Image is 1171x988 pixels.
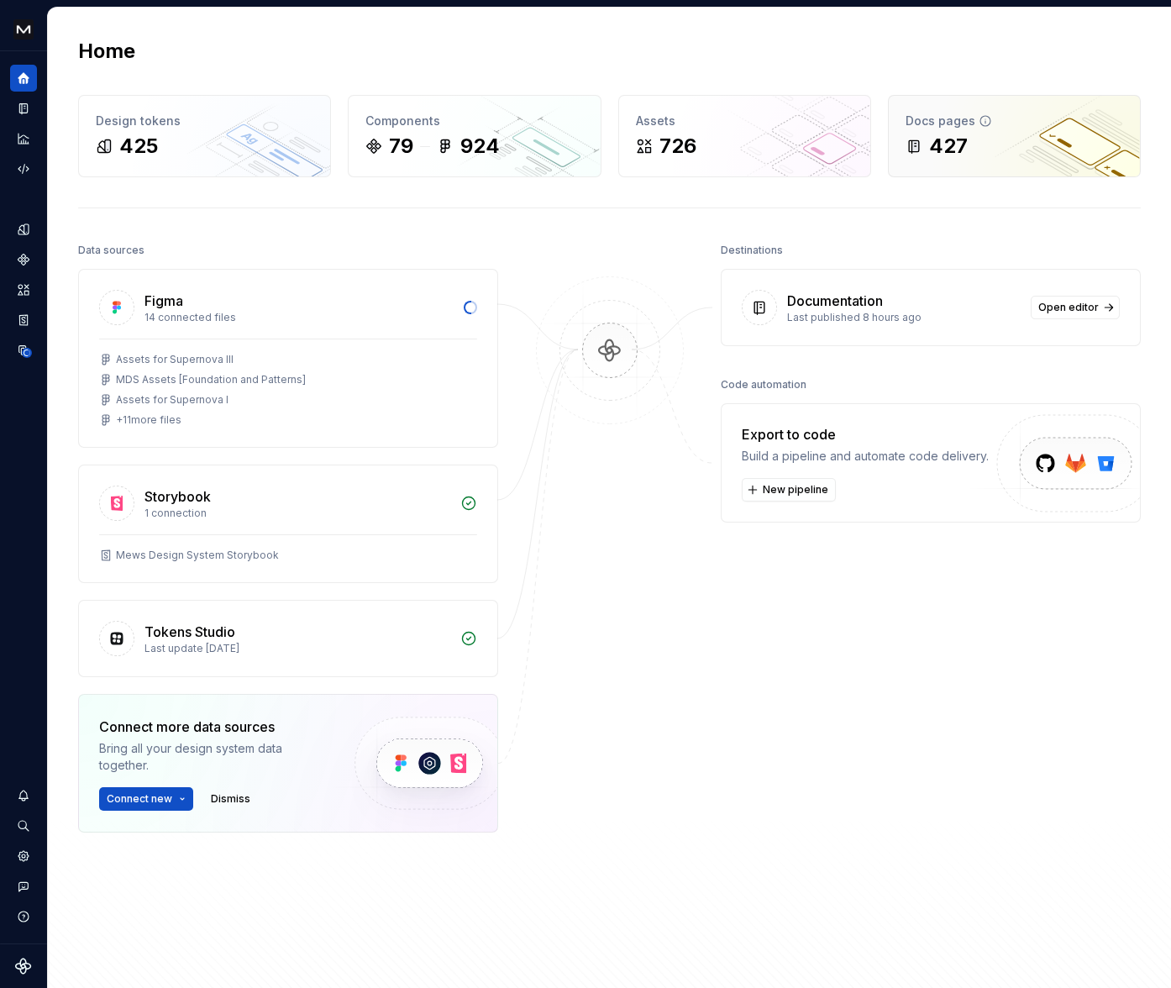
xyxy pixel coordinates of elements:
button: Connect new [99,787,193,811]
button: New pipeline [742,478,836,502]
a: Storybook1 connectionMews Design System Storybook [78,465,498,583]
button: Contact support [10,873,37,900]
a: Components79924 [348,95,601,177]
div: Code automation [721,373,806,397]
div: 1 connection [144,507,450,520]
div: + 11 more files [116,413,181,427]
div: 427 [929,133,968,160]
a: Data sources [10,337,37,364]
span: New pipeline [763,483,828,497]
a: Code automation [10,155,37,182]
span: Open editor [1038,301,1099,314]
div: Data sources [78,239,144,262]
a: Home [10,65,37,92]
img: e23f8d03-a76c-4364-8d4f-1225f58777f7.png [13,19,34,39]
span: Dismiss [211,792,250,806]
button: Search ⌘K [10,812,37,839]
div: Export to code [742,424,989,444]
div: 425 [119,133,158,160]
a: Assets726 [618,95,871,177]
div: Design tokens [96,113,313,129]
div: Bring all your design system data together. [99,740,326,774]
div: 79 [389,133,413,160]
div: Last published 8 hours ago [787,311,1021,324]
span: Connect new [107,792,172,806]
a: Documentation [10,95,37,122]
div: Last update [DATE] [144,642,450,655]
div: Tokens Studio [144,622,235,642]
h2: Home [78,38,135,65]
div: Assets for Supernova III [116,353,234,366]
div: MDS Assets [Foundation and Patterns] [116,373,306,386]
div: Docs pages [906,113,1123,129]
a: Figma14 connected filesAssets for Supernova IIIMDS Assets [Foundation and Patterns]Assets for Sup... [78,269,498,448]
div: Assets for Supernova I [116,393,228,407]
div: Destinations [721,239,783,262]
a: Design tokens425 [78,95,331,177]
a: Design tokens [10,216,37,243]
div: 726 [659,133,696,160]
div: Components [365,113,583,129]
a: Docs pages427 [888,95,1141,177]
a: Analytics [10,125,37,152]
div: Figma [144,291,183,311]
button: Notifications [10,782,37,809]
div: Connect more data sources [99,717,326,737]
a: Components [10,246,37,273]
div: Build a pipeline and automate code delivery. [742,448,989,465]
a: Tokens StudioLast update [DATE] [78,600,498,677]
a: Storybook stories [10,307,37,334]
a: Assets [10,276,37,303]
div: 14 connected files [144,311,454,324]
div: Mews Design System Storybook [116,549,279,562]
button: Dismiss [203,787,258,811]
a: Settings [10,843,37,870]
a: Open editor [1031,296,1120,319]
div: Assets [636,113,853,129]
div: Storybook [144,486,211,507]
div: Documentation [787,291,883,311]
div: 924 [460,133,500,160]
svg: Supernova Logo [15,958,32,975]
